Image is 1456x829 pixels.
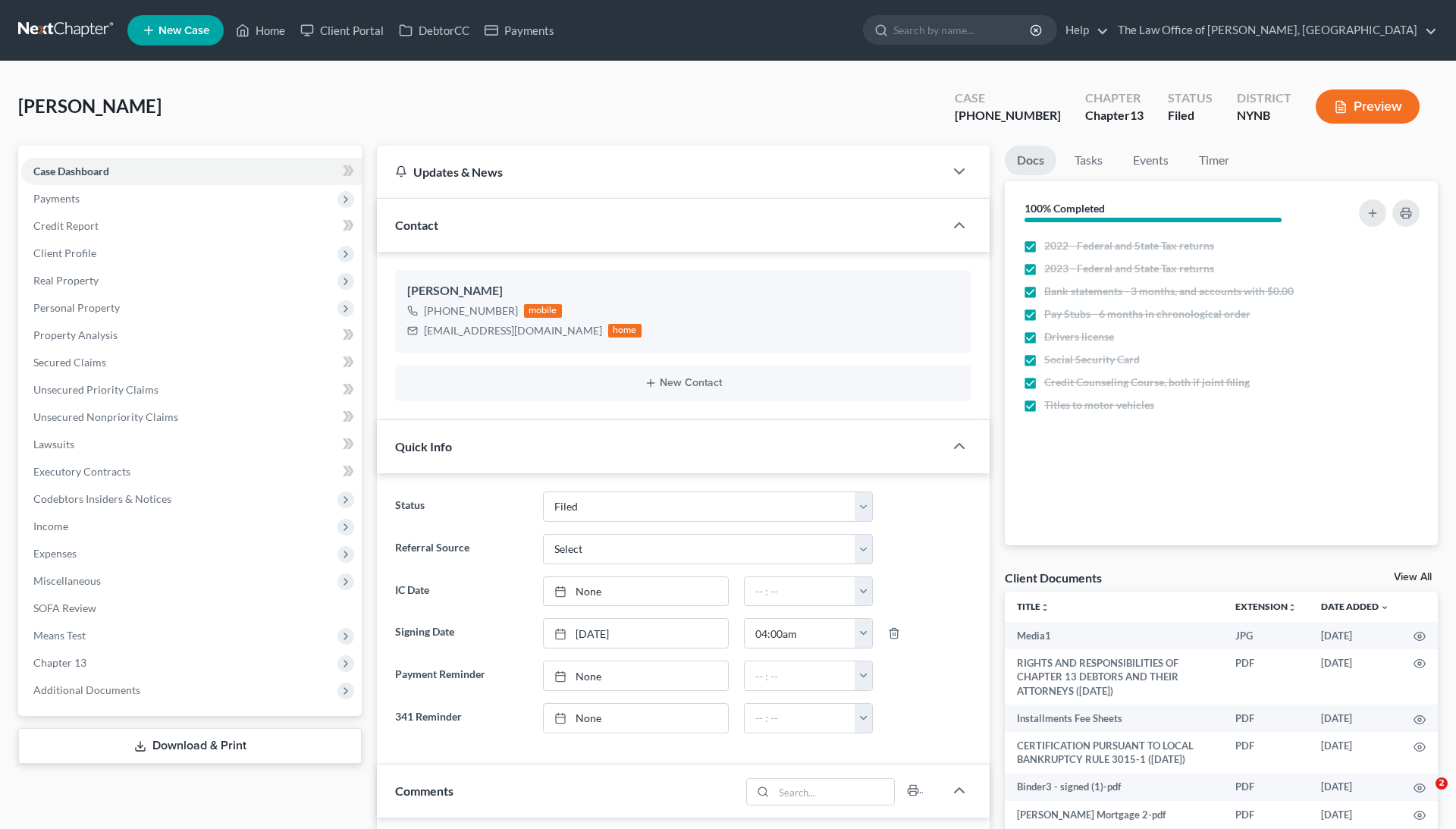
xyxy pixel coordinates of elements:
[1110,17,1437,44] a: The Law Office of [PERSON_NAME], [GEOGRAPHIC_DATA]
[1316,89,1420,124] button: Preview
[33,438,74,451] span: Lawsuits
[1025,202,1105,215] strong: 100% Completed
[745,661,855,690] input: -- : --
[477,17,562,44] a: Payments
[1187,146,1241,175] a: Timer
[1062,146,1115,175] a: Tasks
[158,25,209,36] span: New Case
[1058,17,1109,44] a: Help
[21,212,362,240] a: Credit Report
[395,439,452,454] span: Quick Info
[33,274,99,287] span: Real Property
[1309,732,1401,774] td: [DATE]
[1223,705,1309,732] td: PDF
[1005,705,1223,732] td: Installments Fee Sheets
[544,619,728,648] a: [DATE]
[773,779,894,805] input: Search...
[18,95,162,117] span: [PERSON_NAME]
[391,17,477,44] a: DebtorCC
[21,458,362,485] a: Executory Contracts
[1309,774,1401,801] td: [DATE]
[395,783,453,798] span: Comments
[293,17,391,44] a: Client Portal
[1235,601,1297,612] a: Extensionunfold_more
[18,728,362,764] a: Download & Print
[544,577,728,606] a: None
[1005,570,1102,586] div: Client Documents
[21,595,362,622] a: SOFA Review
[1044,238,1214,253] span: 2022 - Federal and State Tax returns
[1380,603,1389,612] i: expand_more
[33,328,118,341] span: Property Analysis
[21,404,362,431] a: Unsecured Nonpriority Claims
[424,323,602,338] div: [EMAIL_ADDRESS][DOMAIN_NAME]
[1168,89,1213,107] div: Status
[1394,572,1432,582] a: View All
[1005,622,1223,649] td: Media1
[33,219,99,232] span: Credit Report
[608,324,642,338] div: home
[1130,108,1144,122] span: 13
[1168,107,1213,124] div: Filed
[21,376,362,404] a: Unsecured Priority Claims
[33,520,68,532] span: Income
[33,601,96,614] span: SOFA Review
[1044,306,1250,322] span: Pay Stubs - 6 months in chronological order
[544,661,728,690] a: None
[1309,622,1401,649] td: [DATE]
[1121,146,1181,175] a: Events
[395,218,438,232] span: Contact
[1044,261,1214,276] span: 2023 - Federal and State Tax returns
[1017,601,1050,612] a: Titleunfold_more
[1404,777,1441,814] iframe: Intercom live chat
[745,704,855,733] input: -- : --
[1044,284,1294,299] span: Bank statements - 3 months, and accounts with $0.00
[745,619,855,648] input: -- : --
[388,576,535,607] label: IC Date
[33,247,96,259] span: Client Profile
[21,431,362,458] a: Lawsuits
[33,165,109,177] span: Case Dashboard
[1309,649,1401,705] td: [DATE]
[1085,107,1144,124] div: Chapter
[424,303,518,319] div: [PHONE_NUMBER]
[955,107,1061,124] div: [PHONE_NUMBER]
[1223,649,1309,705] td: PDF
[1223,801,1309,828] td: PDF
[33,492,171,505] span: Codebtors Insiders & Notices
[33,356,106,369] span: Secured Claims
[1044,397,1154,413] span: Titles to motor vehicles
[21,158,362,185] a: Case Dashboard
[33,192,80,205] span: Payments
[407,377,959,389] button: New Contact
[1223,622,1309,649] td: JPG
[388,491,535,522] label: Status
[1085,89,1144,107] div: Chapter
[1040,603,1050,612] i: unfold_more
[33,547,77,560] span: Expenses
[21,322,362,349] a: Property Analysis
[1288,603,1297,612] i: unfold_more
[388,661,535,691] label: Payment Reminder
[1005,732,1223,774] td: CERTIFICATION PURSUANT TO LOCAL BANKRUPTCY RULE 3015-1 ([DATE])
[1237,107,1291,124] div: NYNB
[955,89,1061,107] div: Case
[524,304,562,318] div: mobile
[745,577,855,606] input: -- : --
[1005,146,1056,175] a: Docs
[1044,352,1140,367] span: Social Security Card
[1223,774,1309,801] td: PDF
[228,17,293,44] a: Home
[1005,801,1223,828] td: [PERSON_NAME] Mortgage 2-pdf
[1044,329,1114,344] span: Drivers license
[21,349,362,376] a: Secured Claims
[1309,801,1401,828] td: [DATE]
[33,383,158,396] span: Unsecured Priority Claims
[33,629,86,642] span: Means Test
[1237,89,1291,107] div: District
[1223,732,1309,774] td: PDF
[1005,649,1223,705] td: RIGHTS AND RESPONSIBILITIES OF CHAPTER 13 DEBTORS AND THEIR ATTORNEYS ([DATE])
[33,683,140,696] span: Additional Documents
[33,465,130,478] span: Executory Contracts
[388,618,535,648] label: Signing Date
